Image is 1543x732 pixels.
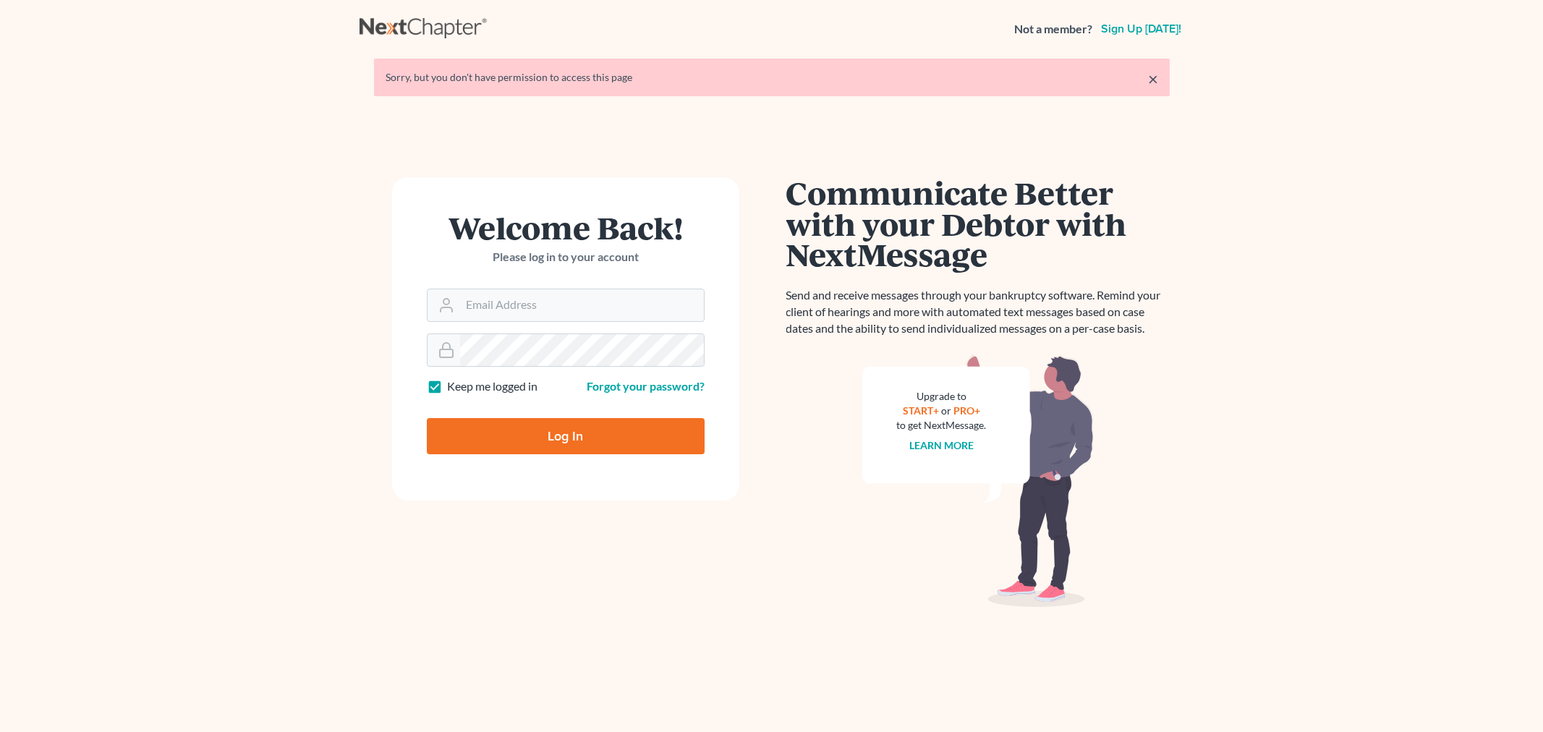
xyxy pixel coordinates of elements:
a: START+ [903,404,939,417]
div: Sorry, but you don't have permission to access this page [386,70,1158,85]
input: Email Address [460,289,704,321]
h1: Welcome Back! [427,212,705,243]
div: to get NextMessage. [897,418,987,433]
a: Learn more [909,439,974,451]
strong: Not a member? [1014,21,1092,38]
a: Forgot your password? [587,379,705,393]
h1: Communicate Better with your Debtor with NextMessage [786,177,1170,270]
p: Send and receive messages through your bankruptcy software. Remind your client of hearings and mo... [786,287,1170,337]
span: or [941,404,951,417]
img: nextmessage_bg-59042aed3d76b12b5cd301f8e5b87938c9018125f34e5fa2b7a6b67550977c72.svg [862,354,1094,608]
p: Please log in to your account [427,249,705,265]
a: PRO+ [953,404,980,417]
div: Upgrade to [897,389,987,404]
input: Log In [427,418,705,454]
a: Sign up [DATE]! [1098,23,1184,35]
label: Keep me logged in [447,378,537,395]
a: × [1148,70,1158,88]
